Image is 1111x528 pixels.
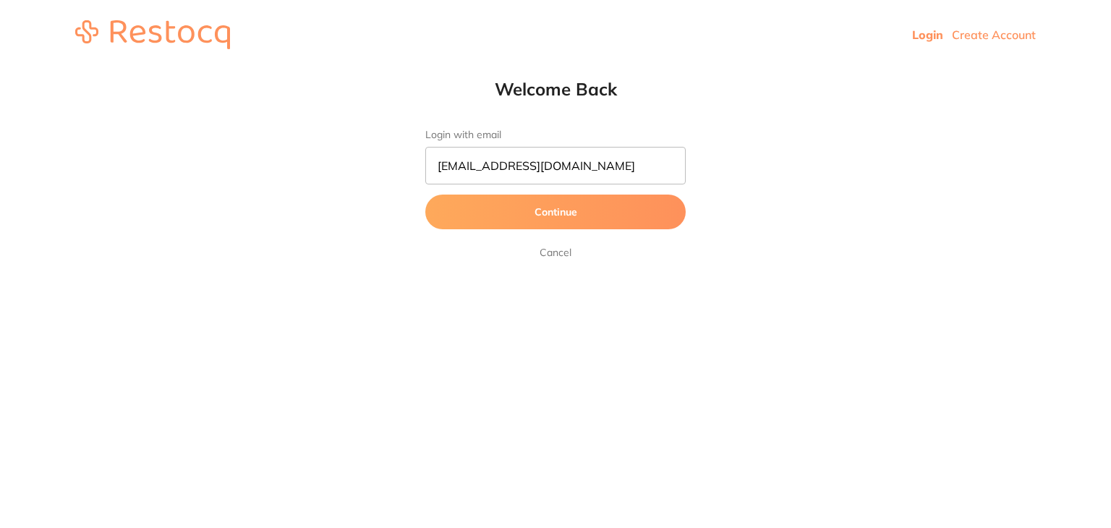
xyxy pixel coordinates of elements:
[952,27,1036,42] a: Create Account
[912,27,943,42] a: Login
[425,129,686,141] label: Login with email
[396,78,715,100] h1: Welcome Back
[537,244,574,261] a: Cancel
[75,20,230,49] img: restocq_logo.svg
[425,195,686,229] button: Continue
